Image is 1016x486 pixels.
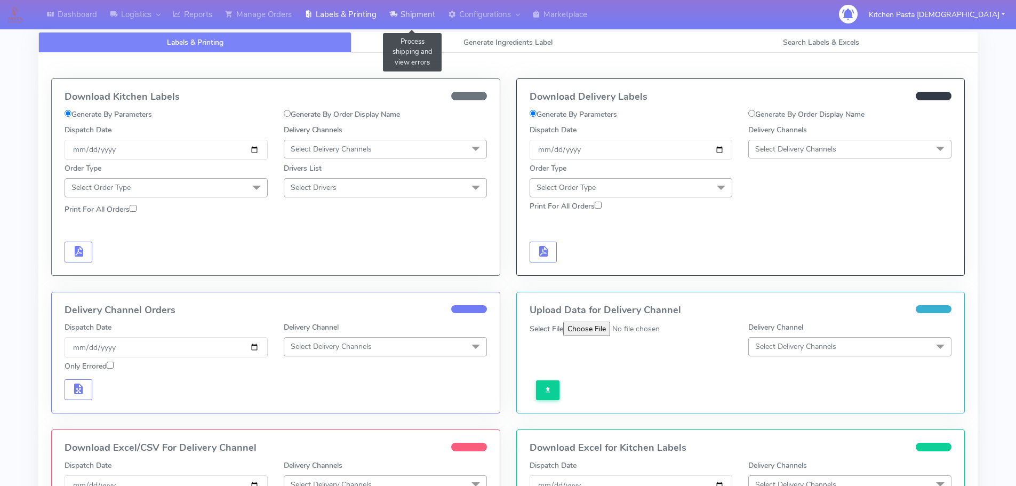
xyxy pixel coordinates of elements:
[748,322,803,333] label: Delivery Channel
[284,124,342,136] label: Delivery Channels
[748,109,865,120] label: Generate By Order Display Name
[755,341,836,352] span: Select Delivery Channels
[291,182,337,193] span: Select Drivers
[530,110,537,117] input: Generate By Parameters
[530,109,617,120] label: Generate By Parameters
[130,205,137,212] input: Print For All Orders
[65,322,111,333] label: Dispatch Date
[65,110,71,117] input: Generate By Parameters
[284,163,322,174] label: Drivers List
[65,124,111,136] label: Dispatch Date
[71,182,131,193] span: Select Order Type
[65,109,152,120] label: Generate By Parameters
[530,460,577,471] label: Dispatch Date
[748,460,807,471] label: Delivery Channels
[463,37,553,47] span: Generate Ingredients Label
[530,201,602,212] label: Print For All Orders
[167,37,223,47] span: Labels & Printing
[107,362,114,369] input: Only Errored
[65,443,487,453] h4: Download Excel/CSV For Delivery Channel
[537,182,596,193] span: Select Order Type
[530,163,566,174] label: Order Type
[530,92,952,102] h4: Download Delivery Labels
[65,163,101,174] label: Order Type
[755,144,836,154] span: Select Delivery Channels
[284,460,342,471] label: Delivery Channels
[291,144,372,154] span: Select Delivery Channels
[284,109,400,120] label: Generate By Order Display Name
[530,323,563,334] label: Select File
[748,124,807,136] label: Delivery Channels
[284,322,339,333] label: Delivery Channel
[748,110,755,117] input: Generate By Order Display Name
[65,460,111,471] label: Dispatch Date
[65,92,487,102] h4: Download Kitchen Labels
[783,37,859,47] span: Search Labels & Excels
[530,443,952,453] h4: Download Excel for Kitchen Labels
[861,4,1013,26] button: Kitchen Pasta [DEMOGRAPHIC_DATA]
[595,202,602,209] input: Print For All Orders
[530,124,577,136] label: Dispatch Date
[38,32,978,53] ul: Tabs
[65,361,114,372] label: Only Errored
[284,110,291,117] input: Generate By Order Display Name
[65,305,487,316] h4: Delivery Channel Orders
[530,305,952,316] h4: Upload Data for Delivery Channel
[291,341,372,352] span: Select Delivery Channels
[65,204,137,215] label: Print For All Orders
